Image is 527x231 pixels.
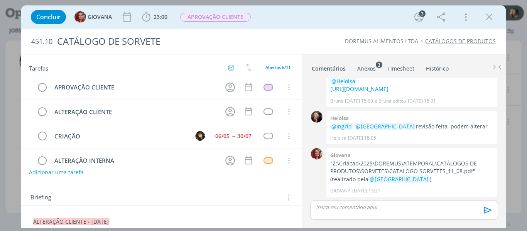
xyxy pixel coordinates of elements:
div: ALTERAÇÃO INTERNA [51,156,218,165]
button: Concluir [31,10,66,24]
button: 3 [413,11,425,23]
button: I [194,130,206,142]
span: Concluir [36,14,61,20]
p: Bruna [330,98,343,105]
button: GGIOVANA [74,11,112,23]
span: e Bruna editou [375,98,406,105]
a: Comentários [311,61,346,73]
div: Anexos [357,65,376,73]
a: CATÁLOGOS DE PRODUTOS [425,37,496,45]
span: 23:00 [154,13,167,20]
div: dialog [21,5,506,228]
span: Abertas 6/11 [265,64,291,70]
span: 451.10 [31,37,52,46]
span: [DATE] 15:21 [352,187,380,194]
p: revisão feita, podem alterar [330,123,493,130]
span: ALTERAÇÃO CLIENTE - [DATE] [33,218,109,225]
div: APROVAÇÃO CLIENTE [51,83,218,92]
b: Giovana [330,152,351,158]
button: 23:00 [140,11,169,23]
sup: 3 [376,61,382,68]
span: [DATE] 15:05 [348,135,376,142]
div: ALTERAÇÃO CLIENTE [51,107,218,117]
div: 3 [419,10,426,17]
img: G [311,148,323,160]
button: Adicionar uma tarefa [29,165,84,179]
a: Timesheet [387,61,415,73]
p: Heloisa [330,135,346,142]
img: G [74,11,86,23]
span: [DATE] 15:00 [345,98,373,105]
span: Tarefas [29,63,48,72]
button: APROVAÇÃO CLIENTE [180,12,251,22]
span: Briefing [30,193,51,203]
p: GIOVANA [330,187,351,194]
span: -- [232,133,235,139]
img: arrow-down-up.svg [246,64,252,71]
a: Histórico [426,61,449,73]
span: GIOVANA [88,14,112,20]
img: I [195,131,205,141]
span: @Heloisa [331,78,355,85]
b: Heloisa [330,115,349,121]
span: @[GEOGRAPHIC_DATA] [370,175,429,183]
div: 06/05 [215,133,230,139]
div: CATÁLOGO DE SORVETE [54,32,299,51]
span: @Ingrid [331,123,352,130]
span: APROVAÇÃO CLIENTE [180,13,251,22]
a: DOREMUS ALIMENTOS LTDA [345,37,418,45]
a: [URL][DOMAIN_NAME] [330,85,388,93]
img: H [311,111,323,123]
div: CRIAÇÃO [51,132,188,141]
p: "Z:\Criacao\2025\DOREMUS\ATEMPORAL\CATÁLOGOS DE PRODUTOS\SORVETES\CATALOGO SORVETES_11_08.pdf" (r... [330,160,493,183]
div: 30/07 [237,133,252,139]
span: [DATE] 15:01 [408,98,436,105]
span: @[GEOGRAPHIC_DATA] [356,123,415,130]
